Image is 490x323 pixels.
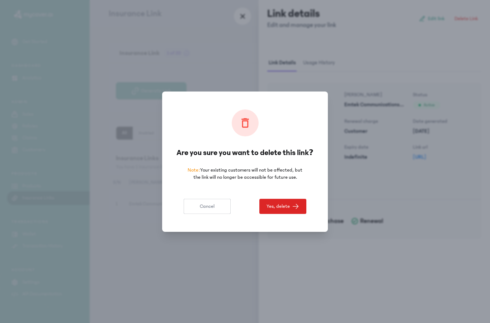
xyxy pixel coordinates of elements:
span: Yes, delete [267,203,290,210]
h4: Are you sure you want to delete this link? [176,147,314,159]
p: Your existing customers will not be affected, but the link will no longer be accessible for futur... [185,167,305,181]
span: Note: [188,167,200,173]
button: Cancel [184,199,231,214]
span: Cancel [200,203,215,210]
button: Yes, delete [259,199,306,214]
